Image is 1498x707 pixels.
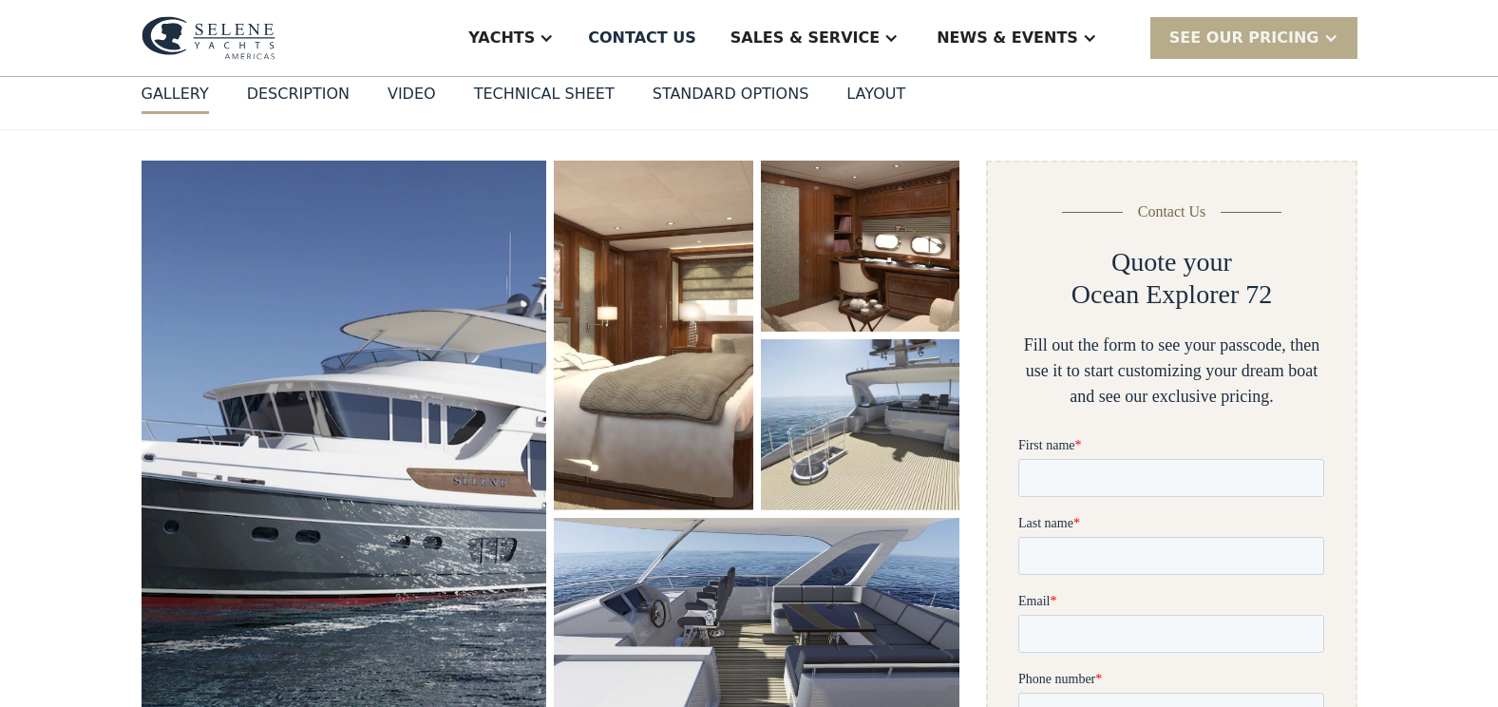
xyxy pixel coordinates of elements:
[588,27,696,49] div: Contact US
[846,83,905,105] div: layout
[388,83,436,105] div: VIDEO
[142,83,209,105] div: GALLERY
[730,27,880,49] div: Sales & Service
[653,83,809,114] a: standard options
[2,648,303,698] span: Tick the box below to receive occasional updates, exclusive offers, and VIP access via text message.
[1150,17,1357,58] div: SEE Our Pricing
[761,161,960,332] a: open lightbox
[937,27,1078,49] div: News & EVENTS
[846,83,905,114] a: layout
[1169,27,1319,49] div: SEE Our Pricing
[1018,333,1324,410] div: Fill out the form to see your passcode, then use it to start customizing your dream boat and see ...
[1071,278,1272,311] h2: Ocean Explorer 72
[1111,246,1232,278] h2: Quote your
[468,27,535,49] div: Yachts
[554,161,752,510] a: open lightbox
[247,83,350,114] a: DESCRIPTION
[653,83,809,105] div: standard options
[1138,201,1206,223] div: Contact Us
[388,83,436,114] a: VIDEO
[247,83,350,105] div: DESCRIPTION
[474,83,615,105] div: Technical sheet
[142,16,275,60] img: logo
[474,83,615,114] a: Technical sheet
[142,83,209,114] a: GALLERY
[761,339,960,510] a: open lightbox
